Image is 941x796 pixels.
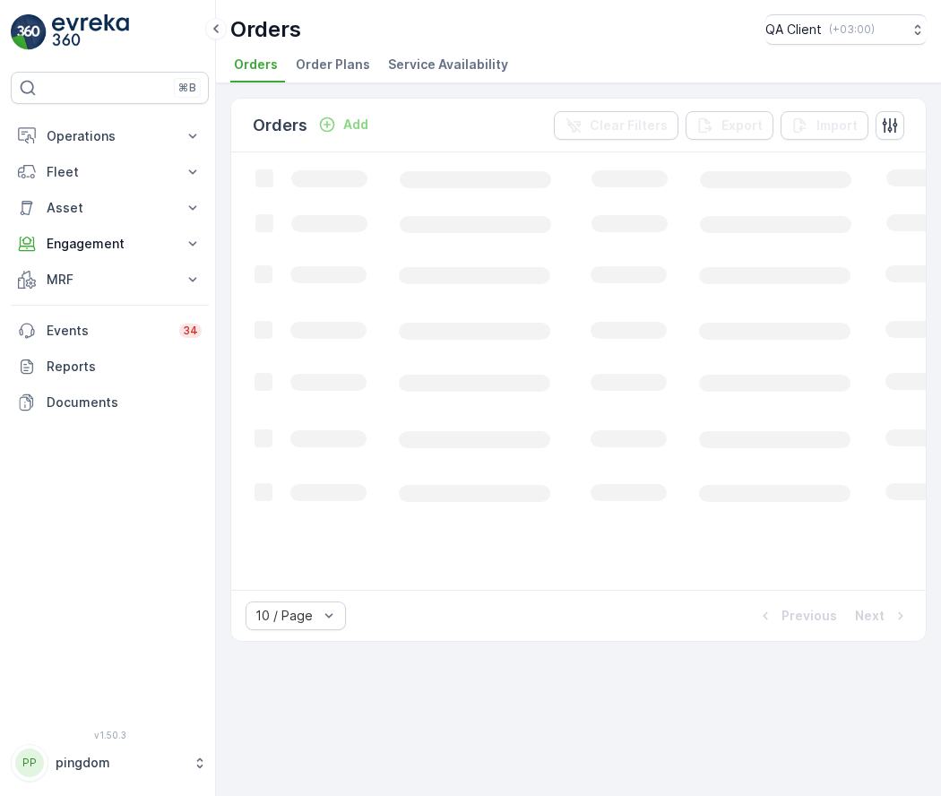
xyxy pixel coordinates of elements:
[311,114,376,135] button: Add
[388,56,508,74] span: Service Availability
[178,81,196,95] p: ⌘B
[554,111,678,140] button: Clear Filters
[15,748,44,777] div: PP
[781,607,837,625] p: Previous
[47,394,202,411] p: Documents
[765,14,927,45] button: QA Client(+03:00)
[11,154,209,190] button: Fleet
[721,117,763,134] p: Export
[47,322,168,340] p: Events
[11,226,209,262] button: Engagement
[11,744,209,782] button: PPpingdom
[234,56,278,74] span: Orders
[11,190,209,226] button: Asset
[47,127,173,145] p: Operations
[686,111,773,140] button: Export
[253,113,307,138] p: Orders
[47,358,202,376] p: Reports
[853,605,911,627] button: Next
[296,56,370,74] span: Order Plans
[47,199,173,217] p: Asset
[829,22,875,37] p: ( +03:00 )
[343,116,368,134] p: Add
[816,117,858,134] p: Import
[590,117,668,134] p: Clear Filters
[47,235,173,253] p: Engagement
[11,349,209,385] a: Reports
[765,21,822,39] p: QA Client
[11,14,47,50] img: logo
[855,607,885,625] p: Next
[230,15,301,44] p: Orders
[11,262,209,298] button: MRF
[11,118,209,154] button: Operations
[47,271,173,289] p: MRF
[183,324,198,338] p: 34
[781,111,868,140] button: Import
[52,14,129,50] img: logo_light-DOdMpM7g.png
[11,730,209,740] span: v 1.50.3
[11,385,209,420] a: Documents
[755,605,839,627] button: Previous
[11,313,209,349] a: Events34
[56,754,184,772] p: pingdom
[47,163,173,181] p: Fleet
